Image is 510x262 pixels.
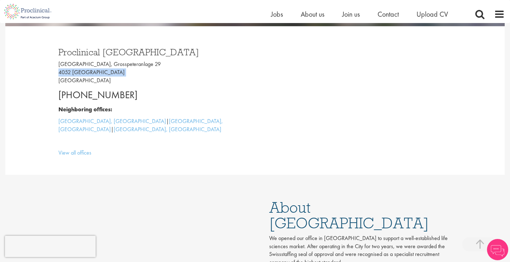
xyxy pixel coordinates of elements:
p: [GEOGRAPHIC_DATA], Grosspeteranlage 29 4052 [GEOGRAPHIC_DATA] [GEOGRAPHIC_DATA] [58,60,250,85]
a: About us [301,10,324,19]
iframe: reCAPTCHA [5,236,96,257]
a: [GEOGRAPHIC_DATA], [GEOGRAPHIC_DATA] [58,117,166,125]
a: Upload CV [416,10,448,19]
p: | | [58,117,250,134]
a: View all offices [58,149,91,156]
a: [GEOGRAPHIC_DATA], [GEOGRAPHIC_DATA] [114,126,221,133]
b: Neighboring offices: [58,106,112,113]
p: [PHONE_NUMBER] [58,88,250,102]
h3: Proclinical [GEOGRAPHIC_DATA] [58,48,250,57]
h1: About [GEOGRAPHIC_DATA] [269,200,457,231]
img: Chatbot [487,239,508,260]
a: Jobs [271,10,283,19]
a: Join us [342,10,360,19]
a: Contact [378,10,399,19]
a: [GEOGRAPHIC_DATA], [GEOGRAPHIC_DATA] [58,117,223,133]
